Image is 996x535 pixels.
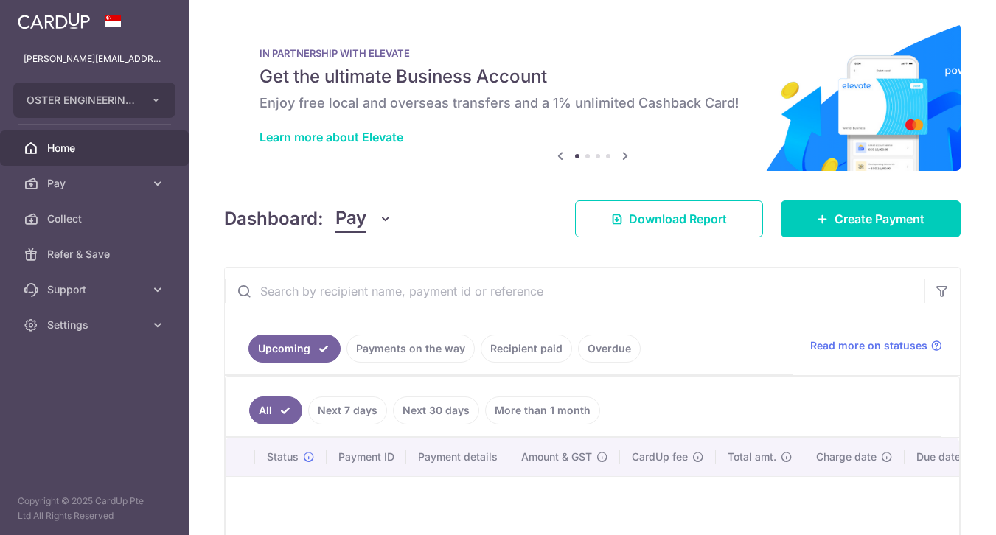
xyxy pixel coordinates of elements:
button: OSTER ENGINEERING PTE. LTD. [13,83,175,118]
span: Support [47,282,144,297]
span: Charge date [816,450,877,464]
img: Renovation banner [224,24,961,171]
span: Status [267,450,299,464]
a: Create Payment [781,200,961,237]
span: Download Report [629,210,727,228]
a: Read more on statuses [810,338,942,353]
span: OSTER ENGINEERING PTE. LTD. [27,93,136,108]
a: Recipient paid [481,335,572,363]
h6: Enjoy free local and overseas transfers and a 1% unlimited Cashback Card! [260,94,925,112]
h5: Get the ultimate Business Account [260,65,925,88]
p: [PERSON_NAME][EMAIL_ADDRESS][DOMAIN_NAME] [24,52,165,66]
th: Payment ID [327,438,406,476]
a: Upcoming [248,335,341,363]
span: Create Payment [835,210,924,228]
span: Home [47,141,144,155]
span: Total amt. [728,450,776,464]
span: Settings [47,318,144,332]
span: Pay [47,176,144,191]
span: Pay [335,205,366,233]
img: CardUp [18,12,90,29]
a: Payments on the way [346,335,475,363]
button: Pay [335,205,392,233]
span: Due date [916,450,961,464]
span: Amount & GST [521,450,592,464]
span: CardUp fee [632,450,688,464]
a: Next 30 days [393,396,479,424]
span: Collect [47,211,144,226]
input: Search by recipient name, payment id or reference [225,267,924,315]
a: All [249,396,302,424]
h4: Dashboard: [224,206,324,232]
a: Download Report [575,200,763,237]
a: Learn more about Elevate [260,130,403,144]
span: Read more on statuses [810,338,927,353]
span: Refer & Save [47,247,144,262]
a: Next 7 days [308,396,387,424]
a: More than 1 month [485,396,600,424]
a: Overdue [578,335,641,363]
p: IN PARTNERSHIP WITH ELEVATE [260,47,925,59]
th: Payment details [406,438,509,476]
